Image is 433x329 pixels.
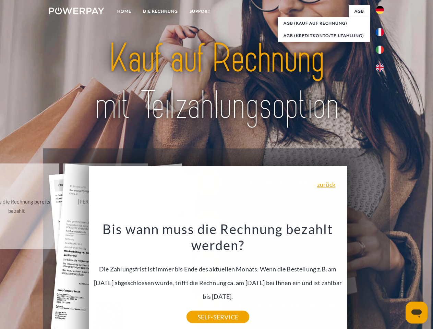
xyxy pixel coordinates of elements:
[376,6,384,14] img: de
[376,28,384,36] img: fr
[67,197,144,216] div: [PERSON_NAME] wurde retourniert
[406,302,428,324] iframe: Schaltfläche zum Öffnen des Messaging-Fensters
[187,311,249,323] a: SELF-SERVICE
[278,17,370,29] a: AGB (Kauf auf Rechnung)
[184,5,216,17] a: SUPPORT
[376,63,384,72] img: en
[137,5,184,17] a: DIE RECHNUNG
[111,5,137,17] a: Home
[65,33,368,131] img: title-powerpay_de.svg
[49,8,104,14] img: logo-powerpay-white.svg
[93,221,343,317] div: Die Zahlungsfrist ist immer bis Ende des aktuellen Monats. Wenn die Bestellung z.B. am [DATE] abg...
[349,5,370,17] a: agb
[93,221,343,254] h3: Bis wann muss die Rechnung bezahlt werden?
[278,29,370,42] a: AGB (Kreditkonto/Teilzahlung)
[376,46,384,54] img: it
[317,181,335,187] a: zurück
